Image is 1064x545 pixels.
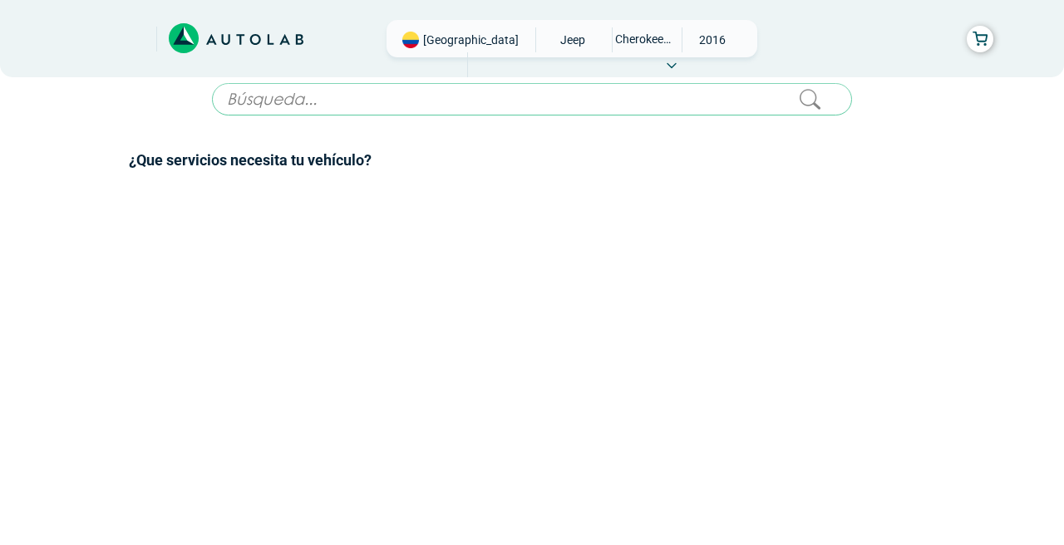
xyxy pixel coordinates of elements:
span: JEEP [543,27,602,52]
span: [GEOGRAPHIC_DATA] [423,32,519,48]
span: 2016 [682,27,741,52]
input: Búsqueda... [212,83,852,115]
span: CHEROKEE LIMITED [613,27,672,51]
h2: ¿Que servicios necesita tu vehículo? [129,150,935,171]
img: Flag of COLOMBIA [402,32,419,48]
